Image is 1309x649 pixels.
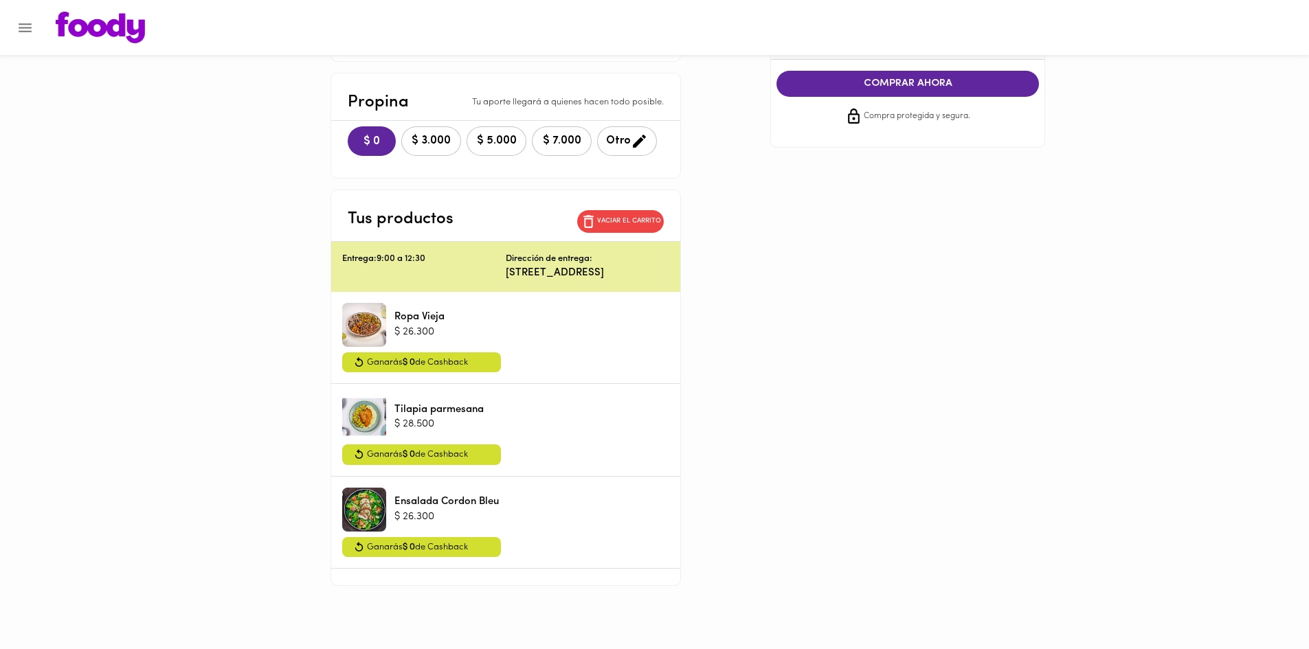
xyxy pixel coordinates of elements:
p: Tu aporte llegará a quienes hacen todo posible. [472,96,664,109]
span: Ganarás de Cashback [367,355,468,370]
span: COMPRAR AHORA [790,78,1025,90]
p: $ 26.300 [394,325,445,339]
span: $ 0 [403,358,415,367]
p: Ensalada Cordon Bleu [394,494,499,509]
div: Tilapia parmesana [342,395,386,439]
span: $ 7.000 [541,135,583,148]
button: $ 7.000 [532,126,592,156]
p: Dirección de entrega: [506,253,592,266]
span: $ 5.000 [476,135,517,148]
span: $ 0 [359,135,385,148]
button: COMPRAR AHORA [776,71,1039,97]
p: Ropa Vieja [394,310,445,324]
iframe: Messagebird Livechat Widget [1229,569,1295,635]
img: logo.png [56,12,145,43]
p: Vaciar el carrito [597,216,661,226]
div: Ropa Vieja [342,303,386,347]
span: Ganarás de Cashback [367,447,468,462]
span: Otro [606,133,648,150]
p: Tilapia parmesana [394,402,484,417]
button: $ 5.000 [467,126,526,156]
span: $ 3.000 [410,135,452,148]
button: $ 0 [348,126,396,156]
p: $ 26.300 [394,510,499,524]
span: Ganarás de Cashback [367,540,468,555]
div: Ensalada Cordon Bleu [342,488,386,532]
button: Menu [8,11,42,45]
p: $ 28.500 [394,417,484,431]
button: $ 3.000 [401,126,461,156]
button: Vaciar el carrito [577,210,664,233]
span: $ 0 [403,543,415,551]
p: Propina [348,90,409,115]
span: $ 0 [403,450,415,459]
span: Compra protegida y segura. [864,110,970,124]
button: Otro [597,126,657,156]
p: [STREET_ADDRESS] [506,266,669,280]
p: Entrega: 9:00 a 12:30 [342,253,506,266]
p: Tus productos [348,207,454,231]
